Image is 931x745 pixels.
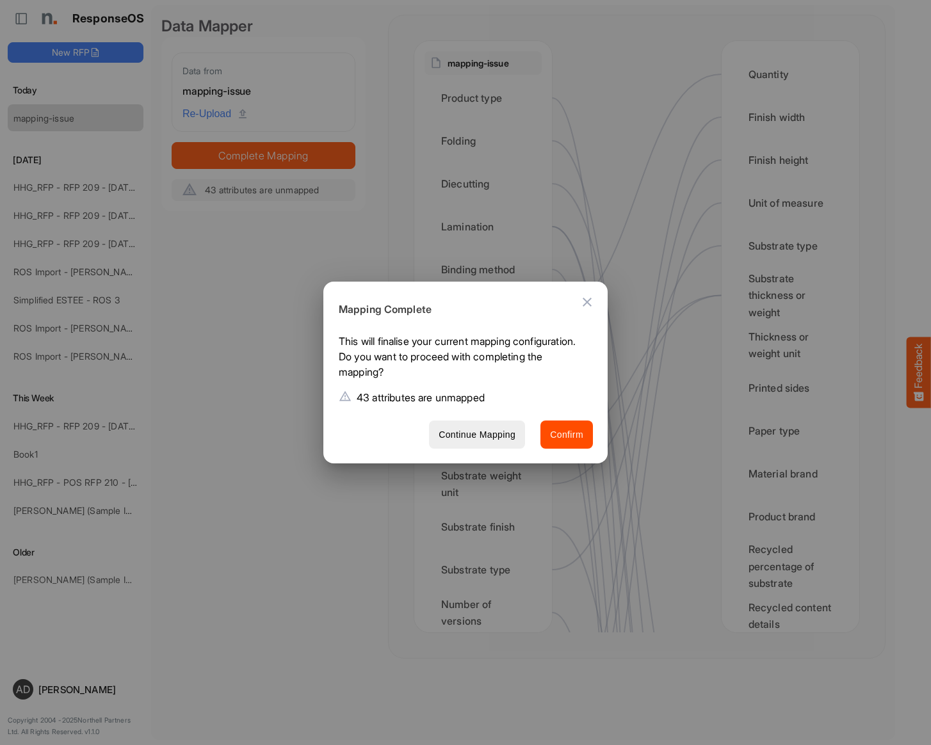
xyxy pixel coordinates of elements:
[439,427,515,443] span: Continue Mapping
[339,301,583,318] h6: Mapping Complete
[357,390,485,405] p: 43 attributes are unmapped
[540,421,593,449] button: Confirm
[339,333,583,385] p: This will finalise your current mapping configuration. Do you want to proceed with completing the...
[429,421,525,449] button: Continue Mapping
[550,427,583,443] span: Confirm
[572,287,603,317] button: Close dialog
